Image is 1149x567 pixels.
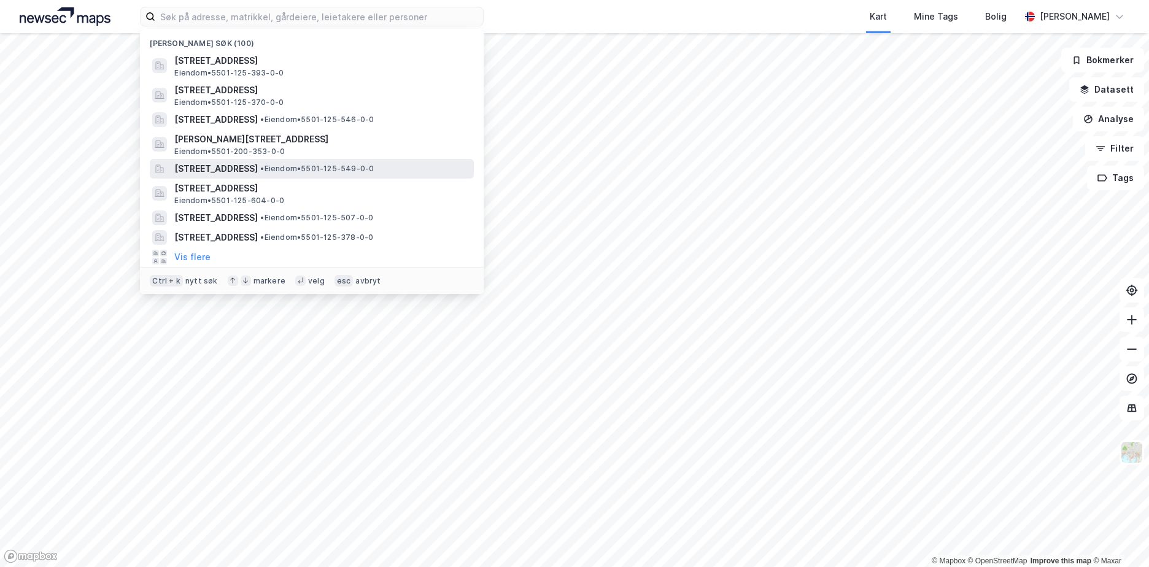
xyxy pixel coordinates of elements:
[1085,136,1144,161] button: Filter
[1061,48,1144,72] button: Bokmerker
[260,115,264,124] span: •
[932,557,965,565] a: Mapbox
[308,276,325,286] div: velg
[260,164,374,174] span: Eiendom • 5501-125-549-0-0
[174,98,284,107] span: Eiendom • 5501-125-370-0-0
[260,213,373,223] span: Eiendom • 5501-125-507-0-0
[174,147,285,156] span: Eiendom • 5501-200-353-0-0
[260,233,373,242] span: Eiendom • 5501-125-378-0-0
[260,213,264,222] span: •
[1120,441,1143,464] img: Z
[260,164,264,173] span: •
[174,112,258,127] span: [STREET_ADDRESS]
[140,29,484,51] div: [PERSON_NAME] søk (100)
[1031,557,1091,565] a: Improve this map
[150,275,183,287] div: Ctrl + k
[174,250,211,264] button: Vis flere
[1040,9,1110,24] div: [PERSON_NAME]
[1088,508,1149,567] div: Kontrollprogram for chat
[335,275,354,287] div: esc
[155,7,483,26] input: Søk på adresse, matrikkel, gårdeiere, leietakere eller personer
[355,276,381,286] div: avbryt
[870,9,887,24] div: Kart
[174,53,469,68] span: [STREET_ADDRESS]
[174,83,469,98] span: [STREET_ADDRESS]
[1073,107,1144,131] button: Analyse
[174,210,258,225] span: [STREET_ADDRESS]
[174,161,258,176] span: [STREET_ADDRESS]
[968,557,1027,565] a: OpenStreetMap
[1087,166,1144,190] button: Tags
[20,7,110,26] img: logo.a4113a55bc3d86da70a041830d287a7e.svg
[253,276,285,286] div: markere
[174,181,469,196] span: [STREET_ADDRESS]
[174,230,258,245] span: [STREET_ADDRESS]
[174,196,284,206] span: Eiendom • 5501-125-604-0-0
[4,549,58,563] a: Mapbox homepage
[985,9,1007,24] div: Bolig
[260,233,264,242] span: •
[1088,508,1149,567] iframe: Chat Widget
[185,276,218,286] div: nytt søk
[174,132,469,147] span: [PERSON_NAME][STREET_ADDRESS]
[1069,77,1144,102] button: Datasett
[174,68,284,78] span: Eiendom • 5501-125-393-0-0
[260,115,374,125] span: Eiendom • 5501-125-546-0-0
[914,9,958,24] div: Mine Tags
